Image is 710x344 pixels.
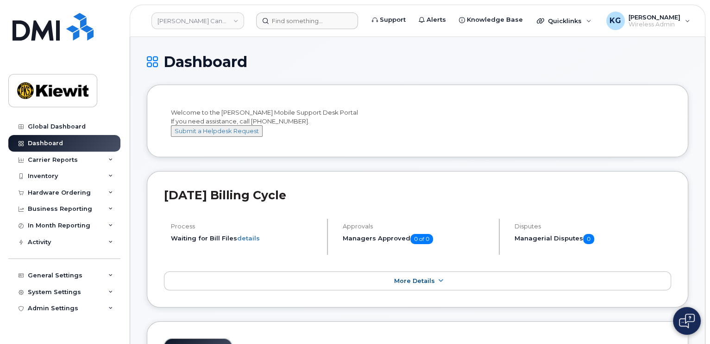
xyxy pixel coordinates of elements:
[237,234,260,242] a: details
[515,223,671,230] h4: Disputes
[343,234,491,244] h5: Managers Approved
[164,188,671,202] h2: [DATE] Billing Cycle
[515,234,671,244] h5: Managerial Disputes
[394,277,435,284] span: More Details
[171,234,319,243] li: Waiting for Bill Files
[147,54,688,70] h1: Dashboard
[171,223,319,230] h4: Process
[343,223,491,230] h4: Approvals
[679,313,695,328] img: Open chat
[410,234,433,244] span: 0 of 0
[583,234,594,244] span: 0
[171,108,664,137] div: Welcome to the [PERSON_NAME] Mobile Support Desk Portal If you need assistance, call [PHONE_NUMBER].
[171,127,263,135] a: Submit a Helpdesk Request
[171,125,263,137] button: Submit a Helpdesk Request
